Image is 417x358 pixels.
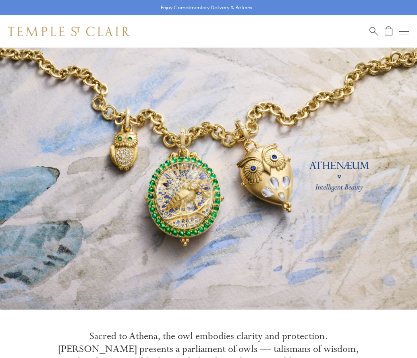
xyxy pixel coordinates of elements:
img: Temple St. Clair [8,27,130,36]
button: Open navigation [399,27,409,36]
a: Open Shopping Bag [385,26,392,36]
a: Search [369,26,378,36]
p: Enjoy Complimentary Delivery & Returns [161,4,252,12]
